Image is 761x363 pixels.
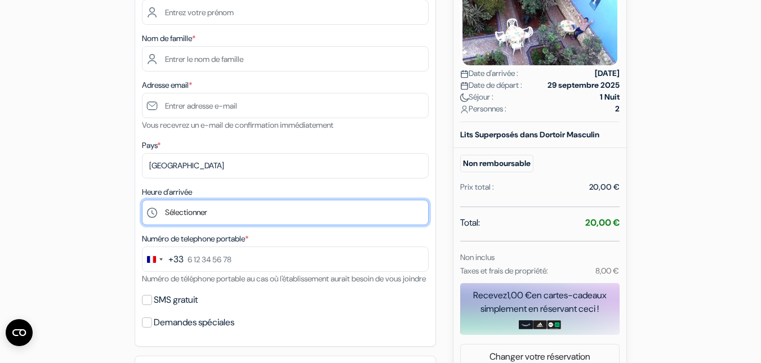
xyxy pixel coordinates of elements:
span: Date d'arrivée : [460,68,518,79]
img: uber-uber-eats-card.png [547,320,561,329]
div: Prix total : [460,181,494,193]
img: amazon-card-no-text.png [519,320,533,329]
label: Pays [142,140,161,151]
input: Entrer adresse e-mail [142,93,429,118]
span: Séjour : [460,91,493,103]
img: calendar.svg [460,82,469,90]
button: Ouvrir le widget CMP [6,319,33,346]
label: SMS gratuit [154,292,198,308]
input: 6 12 34 56 78 [142,247,429,272]
div: Recevez en cartes-cadeaux simplement en réservant ceci ! [460,289,620,316]
img: moon.svg [460,93,469,102]
strong: [DATE] [595,68,620,79]
label: Heure d'arrivée [142,186,192,198]
img: calendar.svg [460,70,469,78]
label: Nom de famille [142,33,195,44]
img: adidas-card.png [533,320,547,329]
button: Change country, selected France (+33) [143,247,184,271]
strong: 2 [615,103,620,115]
strong: 1 Nuit [600,91,620,103]
strong: 29 septembre 2025 [548,79,620,91]
small: Vous recevrez un e-mail de confirmation immédiatement [142,120,333,130]
small: Non inclus [460,252,495,262]
small: Taxes et frais de propriété: [460,266,548,276]
input: Entrer le nom de famille [142,46,429,71]
span: 1,00 € [507,289,532,301]
label: Numéro de telephone portable [142,233,248,245]
span: Personnes : [460,103,506,115]
label: Demandes spéciales [154,315,234,330]
span: Date de départ : [460,79,522,91]
div: +33 [168,253,184,266]
div: 20,00 € [589,181,620,193]
small: 8,00 € [595,266,619,276]
small: Non remboursable [460,155,533,172]
img: user_icon.svg [460,105,469,114]
span: Total: [460,216,480,230]
small: Numéro de téléphone portable au cas où l'établissement aurait besoin de vous joindre [142,274,426,284]
label: Adresse email [142,79,192,91]
strong: 20,00 € [585,217,620,228]
b: Lits Superposés dans Dortoir Masculin [460,129,599,140]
